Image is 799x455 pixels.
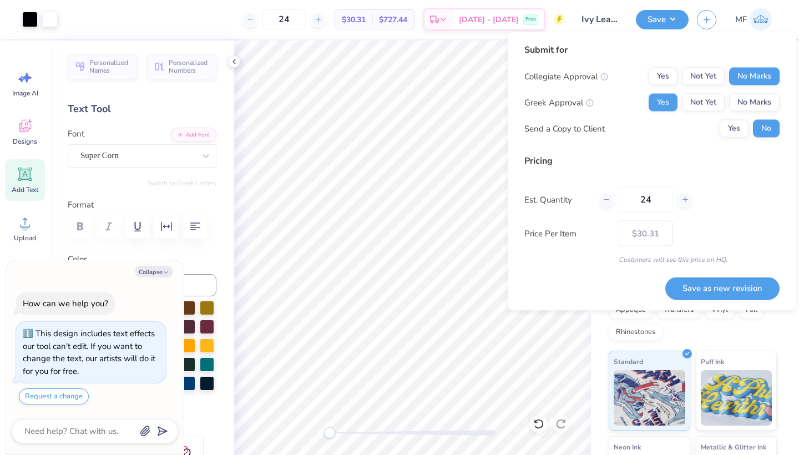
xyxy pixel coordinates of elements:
input: Untitled Design [573,8,628,31]
button: Save [636,10,689,29]
button: Switch to Greek Letters [147,179,216,188]
span: Add Text [12,185,38,194]
div: Send a Copy to Client [524,122,605,135]
div: Accessibility label [324,427,335,438]
span: Neon Ink [614,441,641,453]
img: Puff Ink [701,370,772,426]
span: Free [525,16,536,23]
div: How can we help you? [23,298,108,309]
img: Standard [614,370,685,426]
div: Greek Approval [524,96,594,109]
button: Request a change [19,388,89,405]
button: Yes [720,120,749,138]
img: Mia Fredrick [750,8,772,31]
span: Metallic & Glitter Ink [701,441,766,453]
span: Personalized Names [89,59,130,74]
span: Personalized Numbers [169,59,210,74]
a: MF [730,8,777,31]
div: Pricing [524,154,780,168]
span: $30.31 [342,14,366,26]
button: No Marks [729,94,780,112]
span: [DATE] - [DATE] [459,14,519,26]
div: Customers will see this price on HQ. [524,255,780,265]
div: Collegiate Approval [524,70,608,83]
button: Personalized Names [68,54,137,79]
div: Text Tool [68,102,216,117]
button: Not Yet [682,68,725,85]
label: Color [68,253,216,266]
span: $727.44 [379,14,407,26]
span: Image AI [12,89,38,98]
div: This design includes text effects our tool can't edit. If you want to change the text, our artist... [23,328,155,377]
button: Save as new revision [665,277,780,300]
div: Submit for [524,43,780,57]
input: – – [619,187,672,213]
span: Puff Ink [701,356,724,367]
span: MF [735,13,747,26]
button: Personalized Numbers [147,54,216,79]
span: Designs [13,137,37,146]
span: Standard [614,356,643,367]
label: Est. Quantity [524,193,590,206]
button: No Marks [729,68,780,85]
label: Price Per Item [524,227,610,240]
button: Collapse [135,266,173,277]
div: Rhinestones [609,324,663,341]
button: No [753,120,780,138]
button: Yes [649,68,677,85]
button: Not Yet [682,94,725,112]
input: – – [262,9,306,29]
button: Yes [649,94,677,112]
span: Upload [14,234,36,242]
label: Font [68,128,84,140]
label: Format [68,199,216,211]
button: Add Font [171,128,216,142]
